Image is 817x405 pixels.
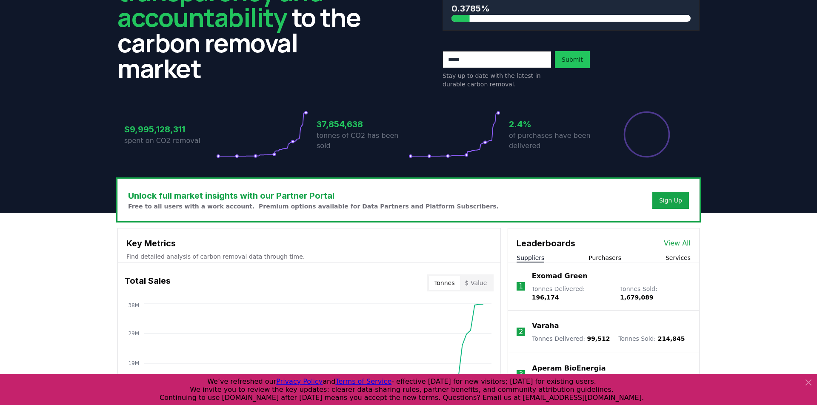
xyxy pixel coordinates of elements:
button: Purchasers [588,254,621,262]
p: tonnes of CO2 has been sold [317,131,408,151]
button: Services [666,254,691,262]
p: of purchases have been delivered [509,131,601,151]
h3: Key Metrics [126,237,492,250]
a: Sign Up [659,196,682,205]
p: Free to all users with a work account. Premium options available for Data Partners and Platform S... [128,202,499,211]
p: 3 [519,369,523,379]
p: 2 [519,327,523,337]
span: 1,679,089 [620,294,654,301]
button: Tonnes [429,276,460,290]
button: Suppliers [517,254,544,262]
button: Sign Up [652,192,689,209]
button: Submit [555,51,590,68]
h3: $9,995,128,311 [124,123,216,136]
p: Tonnes Sold : [618,334,685,343]
h3: 2.4% [509,118,601,131]
tspan: 19M [128,360,139,366]
p: Tonnes Delivered : [532,334,610,343]
h3: Unlock full market insights with our Partner Portal [128,189,499,202]
p: Tonnes Delivered : [532,285,611,302]
p: 1 [519,281,523,291]
span: 214,845 [658,335,685,342]
tspan: 38M [128,302,139,308]
button: $ Value [460,276,492,290]
h3: 0.3785% [451,2,691,15]
h3: Leaderboards [517,237,575,250]
span: 99,512 [587,335,610,342]
p: Stay up to date with the latest in durable carbon removal. [443,71,551,88]
h3: 37,854,638 [317,118,408,131]
p: Find detailed analysis of carbon removal data through time. [126,252,492,261]
a: Exomad Green [532,271,588,281]
p: spent on CO2 removal [124,136,216,146]
p: Tonnes Sold : [620,285,691,302]
div: Percentage of sales delivered [623,111,671,158]
a: Aperam BioEnergia [532,363,606,374]
h3: Total Sales [125,274,171,291]
tspan: 29M [128,331,139,337]
a: View All [664,238,691,248]
span: 196,174 [532,294,559,301]
a: Varaha [532,321,559,331]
